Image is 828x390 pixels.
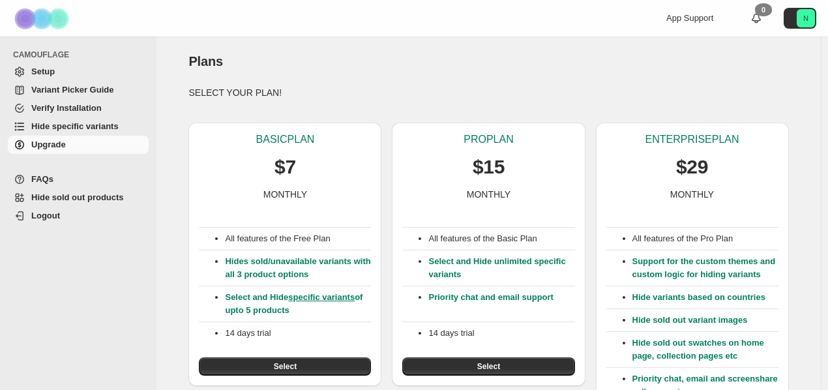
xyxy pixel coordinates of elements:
[632,314,778,327] p: Hide sold out variant images
[225,232,371,245] p: All features of the Free Plan
[31,121,119,131] span: Hide specific variants
[755,3,772,16] div: 0
[288,292,355,302] a: specific variants
[464,133,513,146] p: PRO PLAN
[31,85,113,95] span: Variant Picker Guide
[8,81,149,99] a: Variant Picker Guide
[676,154,708,180] p: $29
[428,255,574,281] p: Select and Hide unlimited specific variants
[467,188,510,201] p: MONTHLY
[199,357,371,376] button: Select
[632,291,778,304] p: Hide variants based on countries
[670,188,714,201] p: MONTHLY
[666,13,713,23] span: App Support
[473,154,505,180] p: $15
[225,291,371,317] p: Select and Hide of upto 5 products
[8,207,149,225] a: Logout
[274,361,297,372] span: Select
[274,154,296,180] p: $7
[632,255,778,281] p: Support for the custom themes and custom logic for hiding variants
[632,232,778,245] p: All features of the Pro Plan
[31,192,124,202] span: Hide sold out products
[31,211,60,220] span: Logout
[428,232,574,245] p: All features of the Basic Plan
[13,50,150,60] span: CAMOUFLAGE
[477,361,500,372] span: Select
[8,170,149,188] a: FAQs
[31,103,102,113] span: Verify Installation
[8,188,149,207] a: Hide sold out products
[10,1,76,37] img: Camouflage
[256,133,315,146] p: BASIC PLAN
[188,86,788,99] p: SELECT YOUR PLAN!
[402,357,574,376] button: Select
[8,117,149,136] a: Hide specific variants
[31,67,55,76] span: Setup
[8,63,149,81] a: Setup
[8,136,149,154] a: Upgrade
[225,327,371,340] p: 14 days trial
[31,140,66,149] span: Upgrade
[188,54,222,68] span: Plans
[428,327,574,340] p: 14 days trial
[645,133,739,146] p: ENTERPRISE PLAN
[797,9,815,27] span: Avatar with initials N
[803,14,808,22] text: N
[428,291,574,317] p: Priority chat and email support
[225,255,371,281] p: Hides sold/unavailable variants with all 3 product options
[784,8,816,29] button: Avatar with initials N
[750,12,763,25] a: 0
[263,188,307,201] p: MONTHLY
[632,337,778,363] p: Hide sold out swatches on home page, collection pages etc
[31,174,53,184] span: FAQs
[8,99,149,117] a: Verify Installation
